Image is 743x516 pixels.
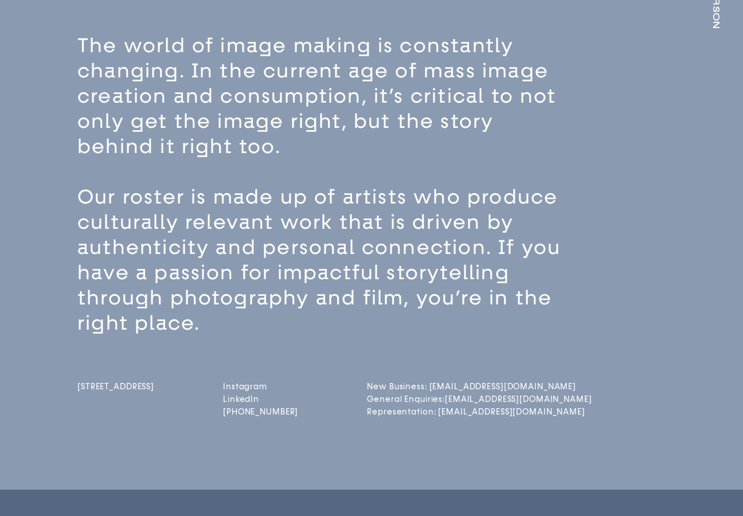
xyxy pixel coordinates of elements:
[367,394,457,404] a: General Enquiries:[EMAIL_ADDRESS][DOMAIN_NAME]
[77,382,154,392] span: [STREET_ADDRESS]
[223,407,298,417] a: [PHONE_NUMBER]
[223,394,298,404] a: LinkedIn
[77,382,154,420] a: [STREET_ADDRESS]
[223,382,298,392] a: Instagram
[367,382,457,392] a: New Business: [EMAIL_ADDRESS][DOMAIN_NAME]
[367,407,457,417] a: Representation: [EMAIL_ADDRESS][DOMAIN_NAME]
[77,185,580,336] p: Our roster is made up of artists who produce culturally relevant work that is driven by authentic...
[77,33,580,159] p: The world of image making is constantly changing. In the current age of mass image creation and c...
